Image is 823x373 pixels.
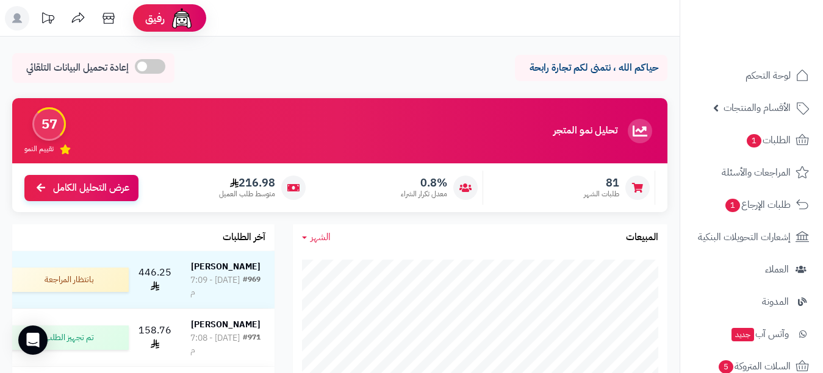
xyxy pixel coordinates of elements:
strong: [PERSON_NAME] [191,260,261,273]
span: طلبات الشهر [584,189,619,199]
span: جديد [731,328,754,341]
div: Open Intercom Messenger [18,325,48,355]
span: الأقسام والمنتجات [724,99,791,116]
span: المراجعات والأسئلة [722,164,791,181]
div: #971 [243,332,261,357]
span: 1 [747,134,761,147]
strong: [PERSON_NAME] [191,318,261,331]
p: حياكم الله ، نتمنى لكم تجارة رابحة [524,61,658,75]
span: وآتس آب [730,325,789,343]
span: المدونة [762,293,789,310]
span: طلبات الإرجاع [724,196,791,213]
span: 216.98 [219,176,275,190]
img: ai-face.png [170,6,194,30]
span: لوحة التحكم [746,67,791,84]
span: 81 [584,176,619,190]
span: عرض التحليل الكامل [53,181,129,195]
div: تم تجهيز الطلب [7,325,129,350]
a: وآتس آبجديد [688,319,816,349]
span: تقييم النمو [24,144,54,154]
a: الشهر [302,230,331,244]
span: إعادة تحميل البيانات التلقائي [26,61,129,75]
td: 446.25 [134,251,176,308]
span: إشعارات التحويلات البنكية [698,229,791,246]
span: 1 [725,199,740,212]
a: طلبات الإرجاع1 [688,190,816,219]
a: لوحة التحكم [688,61,816,90]
a: الطلبات1 [688,126,816,155]
span: رفيق [145,11,165,26]
div: بانتظار المراجعة [7,268,129,292]
h3: آخر الطلبات [223,232,265,243]
a: المراجعات والأسئلة [688,158,816,187]
span: معدل تكرار الشراء [401,189,447,199]
span: متوسط طلب العميل [219,189,275,199]
h3: المبيعات [626,232,658,243]
div: [DATE] - 7:08 م [190,332,243,357]
a: تحديثات المنصة [32,6,63,34]
a: العملاء [688,255,816,284]
h3: تحليل نمو المتجر [553,126,617,137]
td: 158.76 [134,309,176,366]
a: عرض التحليل الكامل [24,175,138,201]
a: المدونة [688,287,816,316]
span: العملاء [765,261,789,278]
span: الشهر [311,230,331,244]
a: إشعارات التحويلات البنكية [688,222,816,252]
div: #969 [243,274,261,299]
span: الطلبات [746,132,791,149]
span: 0.8% [401,176,447,190]
div: [DATE] - 7:09 م [190,274,243,299]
